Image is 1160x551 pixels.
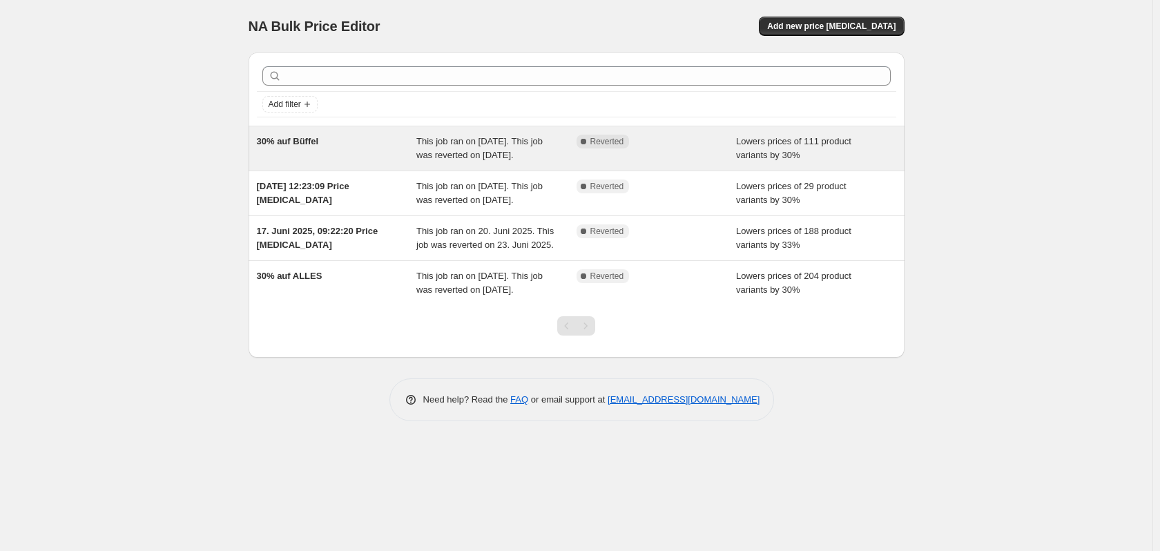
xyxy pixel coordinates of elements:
[257,136,319,146] span: 30% auf Büffel
[736,226,851,250] span: Lowers prices of 188 product variants by 33%
[736,136,851,160] span: Lowers prices of 111 product variants by 30%
[528,394,608,405] span: or email support at
[416,181,543,205] span: This job ran on [DATE]. This job was reverted on [DATE].
[736,271,851,295] span: Lowers prices of 204 product variants by 30%
[257,181,349,205] span: [DATE] 12:23:09 Price [MEDICAL_DATA]
[590,181,624,192] span: Reverted
[423,394,511,405] span: Need help? Read the
[590,271,624,282] span: Reverted
[416,271,543,295] span: This job ran on [DATE]. This job was reverted on [DATE].
[767,21,896,32] span: Add new price [MEDICAL_DATA]
[759,17,904,36] button: Add new price [MEDICAL_DATA]
[257,271,322,281] span: 30% auf ALLES
[557,316,595,336] nav: Pagination
[416,136,543,160] span: This job ran on [DATE]. This job was reverted on [DATE].
[736,181,847,205] span: Lowers prices of 29 product variants by 30%
[262,96,318,113] button: Add filter
[608,394,760,405] a: [EMAIL_ADDRESS][DOMAIN_NAME]
[416,226,554,250] span: This job ran on 20. Juni 2025. This job was reverted on 23. Juni 2025.
[269,99,301,110] span: Add filter
[249,19,380,34] span: NA Bulk Price Editor
[257,226,378,250] span: 17. Juni 2025, 09:22:20 Price [MEDICAL_DATA]
[590,136,624,147] span: Reverted
[590,226,624,237] span: Reverted
[510,394,528,405] a: FAQ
